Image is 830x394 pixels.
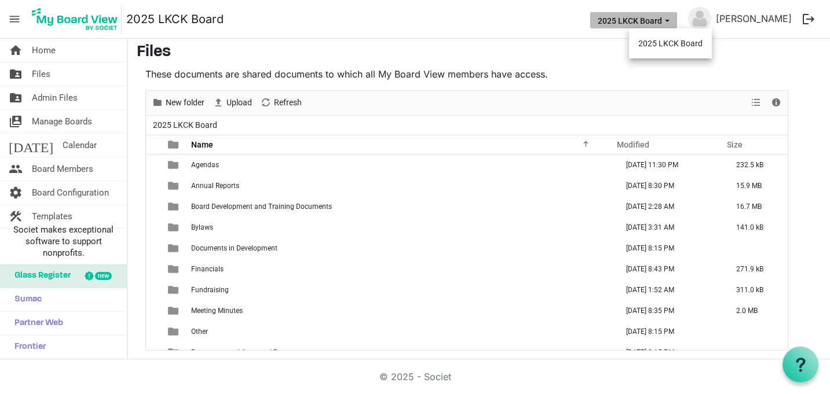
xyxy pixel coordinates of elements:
[209,91,256,115] div: Upload
[95,272,112,280] div: new
[9,264,71,288] span: Glass Register
[188,279,614,300] td: Fundraising is template cell column header Name
[9,110,23,133] span: switch_account
[137,43,821,62] h3: Files
[161,217,188,238] td: is template cell column header type
[32,86,78,109] span: Admin Files
[614,196,724,217] td: September 09, 2025 2:28 AM column header Modified
[614,300,724,321] td: July 02, 2025 8:35 PM column header Modified
[161,259,188,279] td: is template cell column header type
[145,67,788,81] p: These documents are shared documents to which all My Board View members have access.
[146,175,161,196] td: checkbox
[191,182,239,190] span: Annual Reports
[191,327,208,336] span: Other
[191,223,213,231] span: Bylaws
[126,8,224,31] a: 2025 LKCK Board
[9,336,46,359] span: Frontier
[711,7,796,30] a: [PERSON_NAME]
[727,140,743,149] span: Size
[769,95,784,110] button: Details
[614,175,724,196] td: July 02, 2025 8:30 PM column header Modified
[9,205,23,228] span: construction
[188,154,614,175] td: Agendas is template cell column header Name
[688,7,711,30] img: no-profile-picture.svg
[32,157,93,181] span: Board Members
[191,161,219,169] span: Agendas
[379,371,451,382] a: © 2025 - Societ
[146,217,161,238] td: checkbox
[614,342,724,363] td: June 26, 2025 8:15 PM column header Modified
[188,196,614,217] td: Board Development and Training Documents is template cell column header Name
[614,238,724,259] td: June 26, 2025 8:15 PM column header Modified
[146,154,161,175] td: checkbox
[32,205,72,228] span: Templates
[724,279,788,300] td: 311.0 kB is template cell column header Size
[9,86,23,109] span: folder_shared
[63,134,97,157] span: Calendar
[9,312,63,335] span: Partner Web
[256,91,306,115] div: Refresh
[148,91,209,115] div: New folder
[724,259,788,279] td: 271.9 kB is template cell column header Size
[9,181,23,204] span: settings
[146,279,161,300] td: checkbox
[766,91,786,115] div: Details
[150,95,207,110] button: New folder
[161,196,188,217] td: is template cell column header type
[191,348,309,356] span: Permanent and Approved Documents
[164,95,206,110] span: New folder
[28,5,122,34] img: My Board View Logo
[161,238,188,259] td: is template cell column header type
[161,342,188,363] td: is template cell column header type
[191,265,224,273] span: Financials
[32,110,92,133] span: Manage Boards
[5,224,122,259] span: Societ makes exceptional software to support nonprofits.
[9,62,23,86] span: folder_shared
[225,95,253,110] span: Upload
[749,95,763,110] button: View dropdownbutton
[151,118,220,132] span: 2025 LKCK Board
[161,154,188,175] td: is template cell column header type
[28,5,126,34] a: My Board View Logo
[629,33,712,54] li: 2025 LKCK Board
[747,91,766,115] div: View
[188,300,614,321] td: Meeting Minutes is template cell column header Name
[590,12,677,28] button: 2025 LKCK Board dropdownbutton
[32,39,56,62] span: Home
[146,321,161,342] td: checkbox
[146,259,161,279] td: checkbox
[614,321,724,342] td: June 26, 2025 8:15 PM column header Modified
[724,175,788,196] td: 15.9 MB is template cell column header Size
[617,140,649,149] span: Modified
[9,39,23,62] span: home
[191,286,229,294] span: Fundraising
[188,217,614,238] td: Bylaws is template cell column header Name
[188,321,614,342] td: Other is template cell column header Name
[3,8,25,30] span: menu
[258,95,304,110] button: Refresh
[614,259,724,279] td: July 02, 2025 8:43 PM column header Modified
[273,95,303,110] span: Refresh
[161,300,188,321] td: is template cell column header type
[191,244,277,252] span: Documents in Development
[614,217,724,238] td: June 27, 2025 3:31 AM column header Modified
[146,342,161,363] td: checkbox
[146,300,161,321] td: checkbox
[161,321,188,342] td: is template cell column header type
[161,175,188,196] td: is template cell column header type
[9,157,23,181] span: people
[188,259,614,279] td: Financials is template cell column header Name
[614,154,724,175] td: September 08, 2025 11:30 PM column header Modified
[9,288,42,311] span: Sumac
[724,342,788,363] td: is template cell column header Size
[32,62,50,86] span: Files
[146,238,161,259] td: checkbox
[161,279,188,300] td: is template cell column header type
[724,196,788,217] td: 16.7 MB is template cell column header Size
[796,7,821,31] button: logout
[188,342,614,363] td: Permanent and Approved Documents is template cell column header Name
[146,196,161,217] td: checkbox
[614,279,724,300] td: September 09, 2025 1:52 AM column header Modified
[191,140,213,149] span: Name
[191,307,243,315] span: Meeting Minutes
